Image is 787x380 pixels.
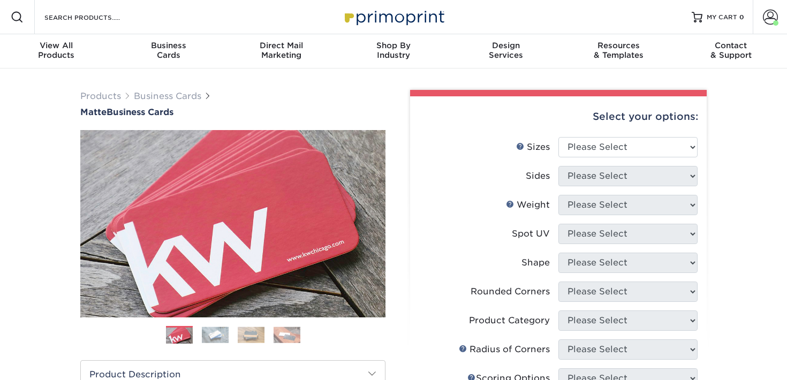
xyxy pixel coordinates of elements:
[562,34,675,69] a: Resources& Templates
[675,41,787,50] span: Contact
[450,41,562,60] div: Services
[112,34,225,69] a: BusinessCards
[202,326,229,343] img: Business Cards 02
[450,41,562,50] span: Design
[337,41,450,60] div: Industry
[80,71,385,376] img: Matte 01
[340,5,447,28] img: Primoprint
[469,314,550,327] div: Product Category
[80,107,107,117] span: Matte
[512,227,550,240] div: Spot UV
[80,107,385,117] h1: Business Cards
[675,41,787,60] div: & Support
[225,41,337,60] div: Marketing
[337,34,450,69] a: Shop ByIndustry
[112,41,225,60] div: Cards
[471,285,550,298] div: Rounded Corners
[166,322,193,349] img: Business Cards 01
[506,199,550,211] div: Weight
[337,41,450,50] span: Shop By
[516,141,550,154] div: Sizes
[459,343,550,356] div: Radius of Corners
[739,13,744,21] span: 0
[419,96,698,137] div: Select your options:
[112,41,225,50] span: Business
[521,256,550,269] div: Shape
[134,91,201,101] a: Business Cards
[526,170,550,183] div: Sides
[450,34,562,69] a: DesignServices
[80,91,121,101] a: Products
[80,107,385,117] a: MatteBusiness Cards
[675,34,787,69] a: Contact& Support
[225,41,337,50] span: Direct Mail
[225,34,337,69] a: Direct MailMarketing
[238,326,264,343] img: Business Cards 03
[43,11,148,24] input: SEARCH PRODUCTS.....
[562,41,675,50] span: Resources
[274,326,300,343] img: Business Cards 04
[707,13,737,22] span: MY CART
[562,41,675,60] div: & Templates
